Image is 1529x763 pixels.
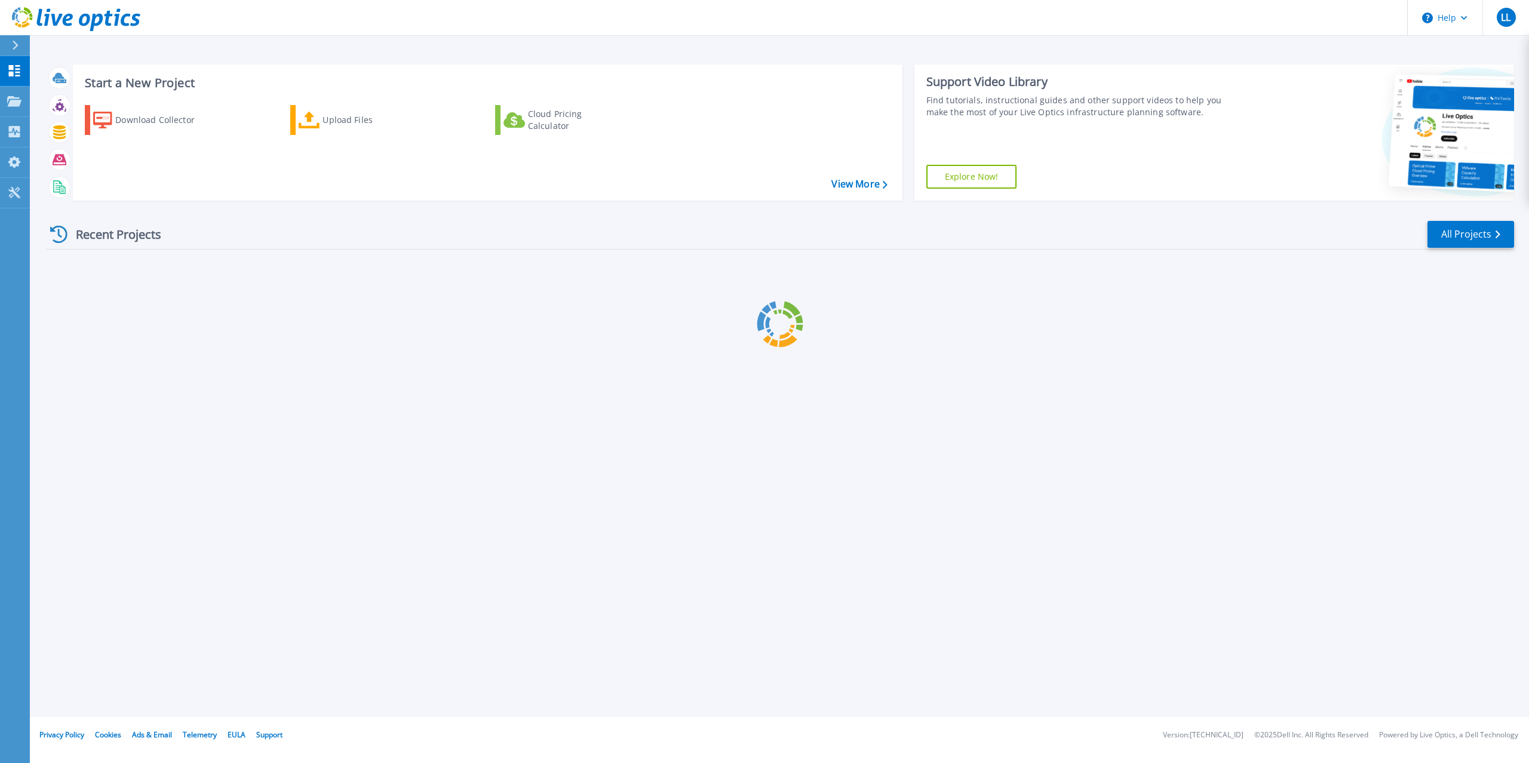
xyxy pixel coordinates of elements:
a: All Projects [1427,221,1514,248]
li: Version: [TECHNICAL_ID] [1163,731,1244,739]
a: Download Collector [85,105,218,135]
a: Cloud Pricing Calculator [495,105,628,135]
a: Upload Files [290,105,423,135]
h3: Start a New Project [85,76,887,90]
div: Download Collector [115,108,211,132]
div: Cloud Pricing Calculator [528,108,624,132]
a: Telemetry [183,730,217,740]
a: Explore Now! [926,165,1017,189]
a: Privacy Policy [39,730,84,740]
div: Upload Files [323,108,418,132]
div: Support Video Library [926,74,1236,90]
div: Find tutorials, instructional guides and other support videos to help you make the most of your L... [926,94,1236,118]
a: View More [831,179,887,190]
span: LL [1501,13,1510,22]
div: Recent Projects [46,220,177,249]
a: Cookies [95,730,121,740]
li: © 2025 Dell Inc. All Rights Reserved [1254,731,1368,739]
a: EULA [228,730,245,740]
li: Powered by Live Optics, a Dell Technology [1379,731,1518,739]
a: Support [256,730,283,740]
a: Ads & Email [132,730,172,740]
